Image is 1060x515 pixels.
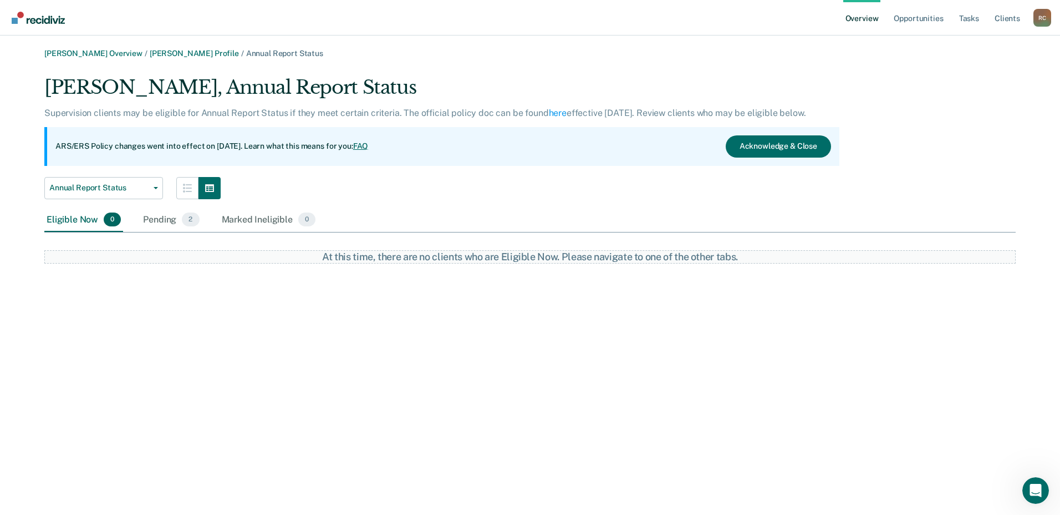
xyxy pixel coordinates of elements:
[1022,477,1049,504] iframe: Intercom live chat
[1033,9,1051,27] div: R C
[220,208,318,233] div: Marked Ineligible0
[298,213,315,227] span: 0
[182,213,199,227] span: 2
[104,213,121,227] span: 0
[288,251,773,263] div: At this time, there are no clients who are Eligible Now. Please navigate to one of the other tabs.
[150,49,239,58] a: [PERSON_NAME] Profile
[239,49,246,58] span: /
[726,135,831,158] button: Acknowledge & Close
[44,76,839,108] div: [PERSON_NAME], Annual Report Status
[12,12,65,24] img: Recidiviz
[55,141,368,152] p: ARS/ERS Policy changes went into effect on [DATE]. Learn what this means for you:
[246,49,323,58] span: Annual Report Status
[44,108,806,118] p: Supervision clients may be eligible for Annual Report Status if they meet certain criteria. The o...
[49,183,149,193] span: Annual Report Status
[1033,9,1051,27] button: Profile dropdown button
[549,108,567,118] a: here
[44,177,163,199] button: Annual Report Status
[353,142,369,150] a: FAQ
[44,208,123,233] div: Eligible Now0
[141,208,201,233] div: Pending2
[142,49,150,58] span: /
[44,49,142,58] a: [PERSON_NAME] Overview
